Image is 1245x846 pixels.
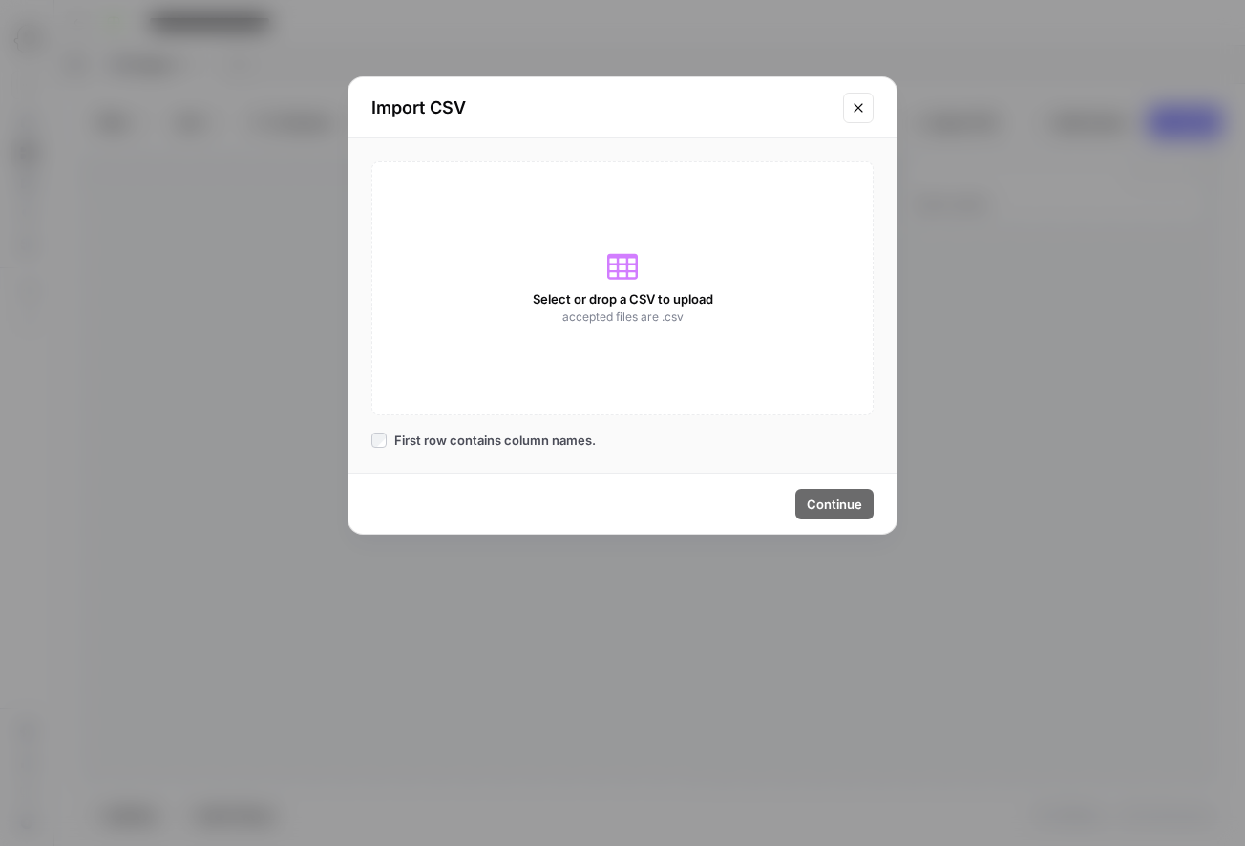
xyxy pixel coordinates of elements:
button: Continue [795,489,874,519]
span: Continue [807,495,862,514]
h2: Import CSV [371,95,832,121]
span: accepted files are .csv [562,308,684,326]
span: First row contains column names. [394,431,596,450]
button: Close modal [843,93,874,123]
input: First row contains column names. [371,433,387,448]
span: Select or drop a CSV to upload [533,289,713,308]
